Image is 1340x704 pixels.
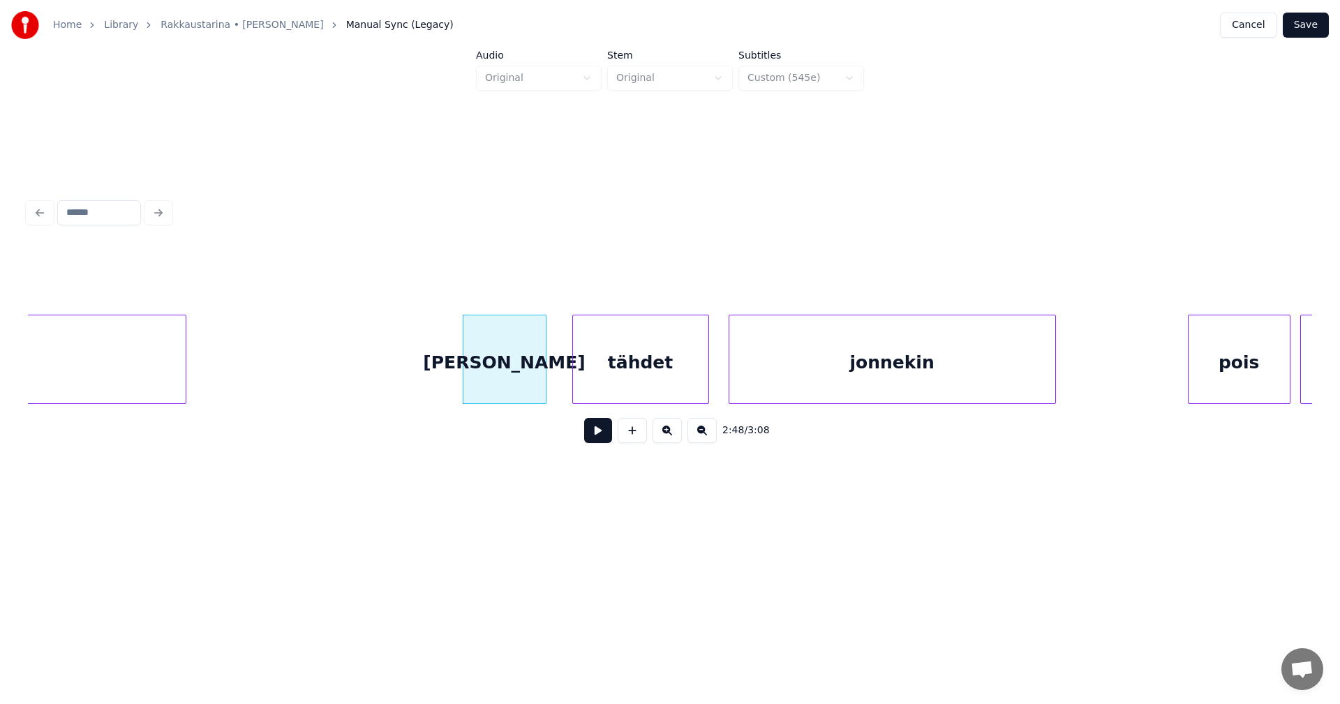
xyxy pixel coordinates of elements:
[607,50,733,60] label: Stem
[747,424,769,437] span: 3:08
[1220,13,1276,38] button: Cancel
[1283,13,1329,38] button: Save
[104,18,138,32] a: Library
[346,18,454,32] span: Manual Sync (Legacy)
[53,18,454,32] nav: breadcrumb
[738,50,864,60] label: Subtitles
[722,424,756,437] div: /
[476,50,602,60] label: Audio
[722,424,744,437] span: 2:48
[1281,648,1323,690] div: Avoin keskustelu
[11,11,39,39] img: youka
[161,18,323,32] a: Rakkaustarina • [PERSON_NAME]
[53,18,82,32] a: Home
